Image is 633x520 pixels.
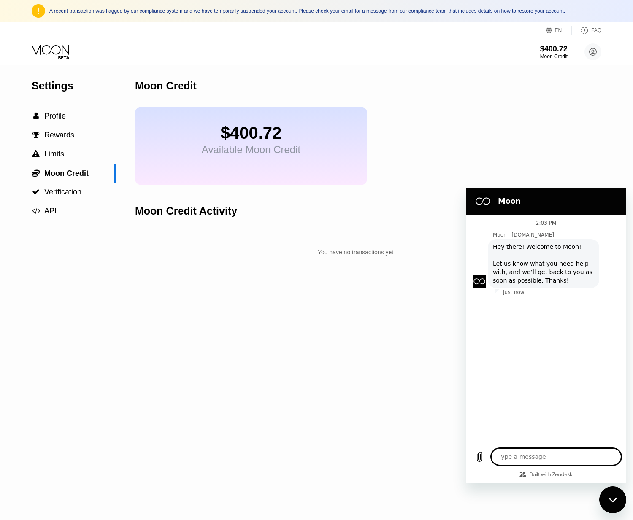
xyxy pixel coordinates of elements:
[32,112,40,120] div: 
[540,54,568,59] div: Moon Credit
[44,112,66,120] span: Profile
[44,188,81,196] span: Verification
[44,169,89,178] span: Moon Credit
[555,27,562,33] div: EN
[599,486,626,513] iframe: Button to launch messaging window, conversation in progress
[591,27,601,33] div: FAQ
[572,26,601,35] div: FAQ
[135,245,576,260] div: You have no transactions yet
[32,188,40,196] span: 
[466,188,626,483] iframe: Messaging window
[44,207,57,215] span: API
[44,150,64,158] span: Limits
[49,8,601,14] div: A recent transaction was flagged by our compliance system and we have temporarily suspended your ...
[32,80,116,92] div: Settings
[540,45,568,59] div: $400.72Moon Credit
[135,205,237,217] div: Moon Credit Activity
[44,131,74,139] span: Rewards
[135,80,197,92] div: Moon Credit
[32,207,40,215] span: 
[546,26,572,35] div: EN
[202,144,300,156] div: Available Moon Credit
[32,131,40,139] span: 
[540,45,568,54] div: $400.72
[33,112,39,120] span: 
[202,124,300,143] div: $400.72
[32,150,40,158] span: 
[32,169,40,177] span: 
